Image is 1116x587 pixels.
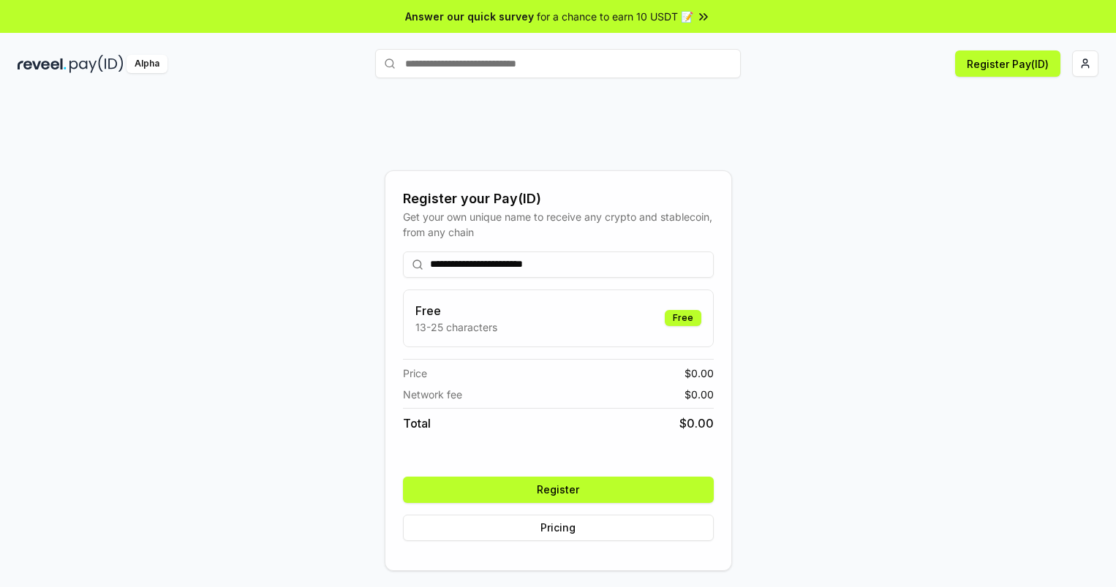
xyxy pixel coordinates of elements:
[403,515,714,541] button: Pricing
[127,55,167,73] div: Alpha
[403,189,714,209] div: Register your Pay(ID)
[403,387,462,402] span: Network fee
[415,319,497,335] p: 13-25 characters
[665,310,701,326] div: Free
[403,209,714,240] div: Get your own unique name to receive any crypto and stablecoin, from any chain
[403,477,714,503] button: Register
[18,55,67,73] img: reveel_dark
[415,302,497,319] h3: Free
[537,9,693,24] span: for a chance to earn 10 USDT 📝
[955,50,1060,77] button: Register Pay(ID)
[685,387,714,402] span: $ 0.00
[685,366,714,381] span: $ 0.00
[69,55,124,73] img: pay_id
[403,366,427,381] span: Price
[405,9,534,24] span: Answer our quick survey
[679,414,714,432] span: $ 0.00
[403,414,431,432] span: Total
